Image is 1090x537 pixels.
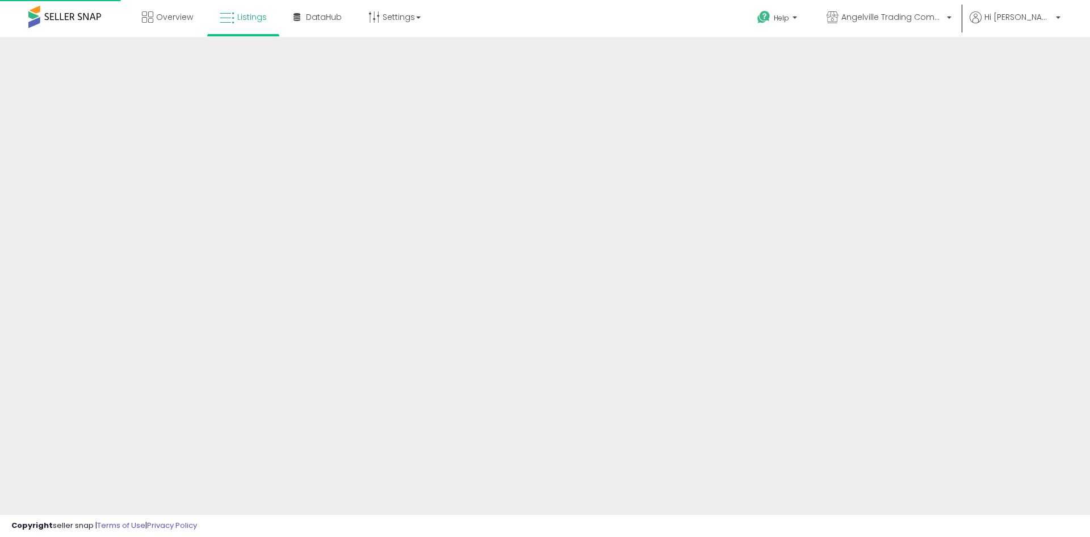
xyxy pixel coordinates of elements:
[774,13,789,23] span: Help
[156,11,193,23] span: Overview
[748,2,808,37] a: Help
[757,10,771,24] i: Get Help
[237,11,267,23] span: Listings
[306,11,342,23] span: DataHub
[984,11,1053,23] span: Hi [PERSON_NAME]
[970,11,1060,37] a: Hi [PERSON_NAME]
[841,11,944,23] span: Angelville Trading Company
